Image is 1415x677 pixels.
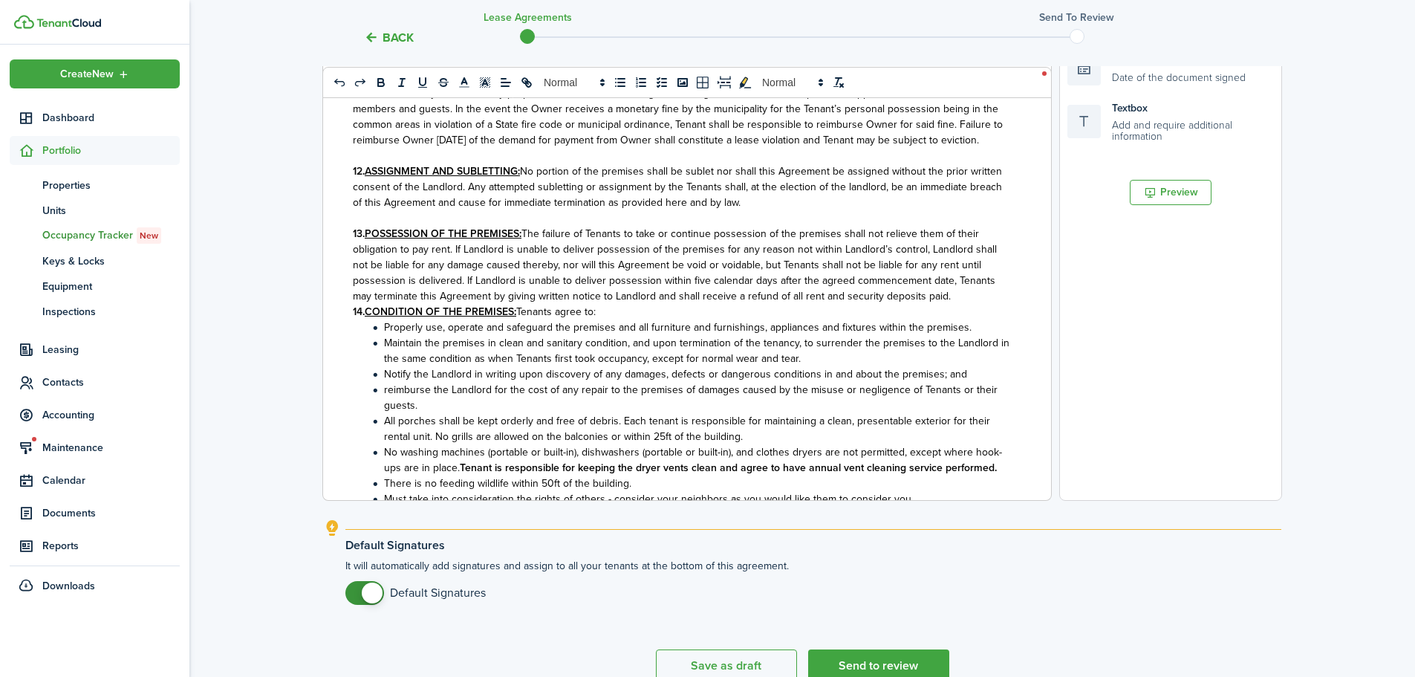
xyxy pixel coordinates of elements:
span: Equipment [42,279,180,294]
span: Notify the Landlord in writing upon discovery of any damages, defects or dangerous conditions in ... [384,366,967,382]
span: Occupancy Tracker [42,227,180,244]
span: Contacts [42,375,180,390]
a: Inspections [10,299,180,324]
img: TenantCloud [14,15,34,29]
span: Maintain the premises in clean and sanitary condition, and upon termination of the tenancy, to su... [384,335,1009,366]
a: Properties [10,172,180,198]
strong: Tenant is responsible for keeping the dryer vents clean and agree to have annual vent cleaning se... [460,460,997,476]
explanation-description: It will automatically add signatures and assign to all your tenants at the bottom of this agreement. [345,558,1281,605]
a: Dashboard [10,103,180,132]
a: Equipment [10,273,180,299]
button: list: bullet [610,74,631,91]
explanation-title: Default Signatures [345,539,1281,552]
h3: Lease Agreements [484,10,572,25]
button: undo: undo [329,74,350,91]
span: Maintenance [42,440,180,456]
button: image [672,74,693,91]
button: underline [412,74,433,91]
button: Open menu [10,59,180,88]
span: New [140,229,158,242]
strong: 13. [353,226,521,242]
span: Documents [42,505,180,521]
a: Keys & Locks [10,248,180,273]
span: Leasing [42,342,180,357]
button: Preview [1130,180,1211,205]
button: list: ordered [631,74,651,91]
a: Units [10,198,180,223]
button: clean [828,74,849,91]
button: redo: redo [350,74,371,91]
i: outline [323,519,342,537]
span: Units [42,203,180,218]
span: Inspections [42,304,180,320]
span: Must take into consideration the rights of others - consider your neighbors as you would like the... [384,491,914,507]
u: POSSESSION OF THE PREMISES: [365,226,521,242]
u: CONDITION OF THE PREMISES: [365,304,516,320]
button: toggleMarkYellow: markYellow [735,74,755,91]
button: bold [371,74,391,91]
a: Occupancy TrackerNew [10,223,180,248]
h3: Send to review [1039,10,1114,25]
span: The grounds, sidewalks, entrance, hall, passages, stairways and other common areas shall not be o... [353,70,1003,148]
img: TenantCloud [36,19,101,27]
span: Properties [42,178,180,193]
button: Back [364,30,414,45]
span: Keys & Locks [42,253,180,269]
u: ASSIGNMENT AND SUBLETTING: [365,163,520,179]
span: reimburse the Landlord for the cost of any repair to the premises of damages caused by the misuse... [384,382,998,413]
span: No washing machines (portable or built-in), dishwashers (portable or built-in), and clothes dryer... [384,444,1002,476]
button: table-better [693,74,714,91]
span: Portfolio [42,143,180,158]
span: Accounting [42,407,180,423]
span: There is no feeding wildlife within 50ft of the building. [384,476,631,491]
button: pageBreak [714,74,735,91]
span: No portion of the premises shall be sublet nor shall this Agreement be assigned without the prior... [353,163,1002,210]
strong: 14. [353,304,516,320]
span: Downloads [42,578,95,594]
span: Properly use, operate and safeguard the premises and all furniture and furnishings, appliances an... [384,320,972,335]
strong: 12. [353,163,520,179]
span: All porches shall be kept orderly and free of debris. Each tenant is responsible for maintaining ... [384,413,990,444]
span: Create New [60,69,114,80]
button: italic [391,74,412,91]
span: Dashboard [42,110,180,126]
a: Reports [10,531,180,560]
span: The failure of Tenants to take or continue possession of the premises shall not relieve them of t... [353,226,997,304]
button: link [516,74,537,91]
span: Reports [42,538,180,554]
span: Calendar [42,473,180,488]
span: Tenants agree to: [516,304,596,320]
button: strike [433,74,454,91]
button: list: check [651,74,672,91]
